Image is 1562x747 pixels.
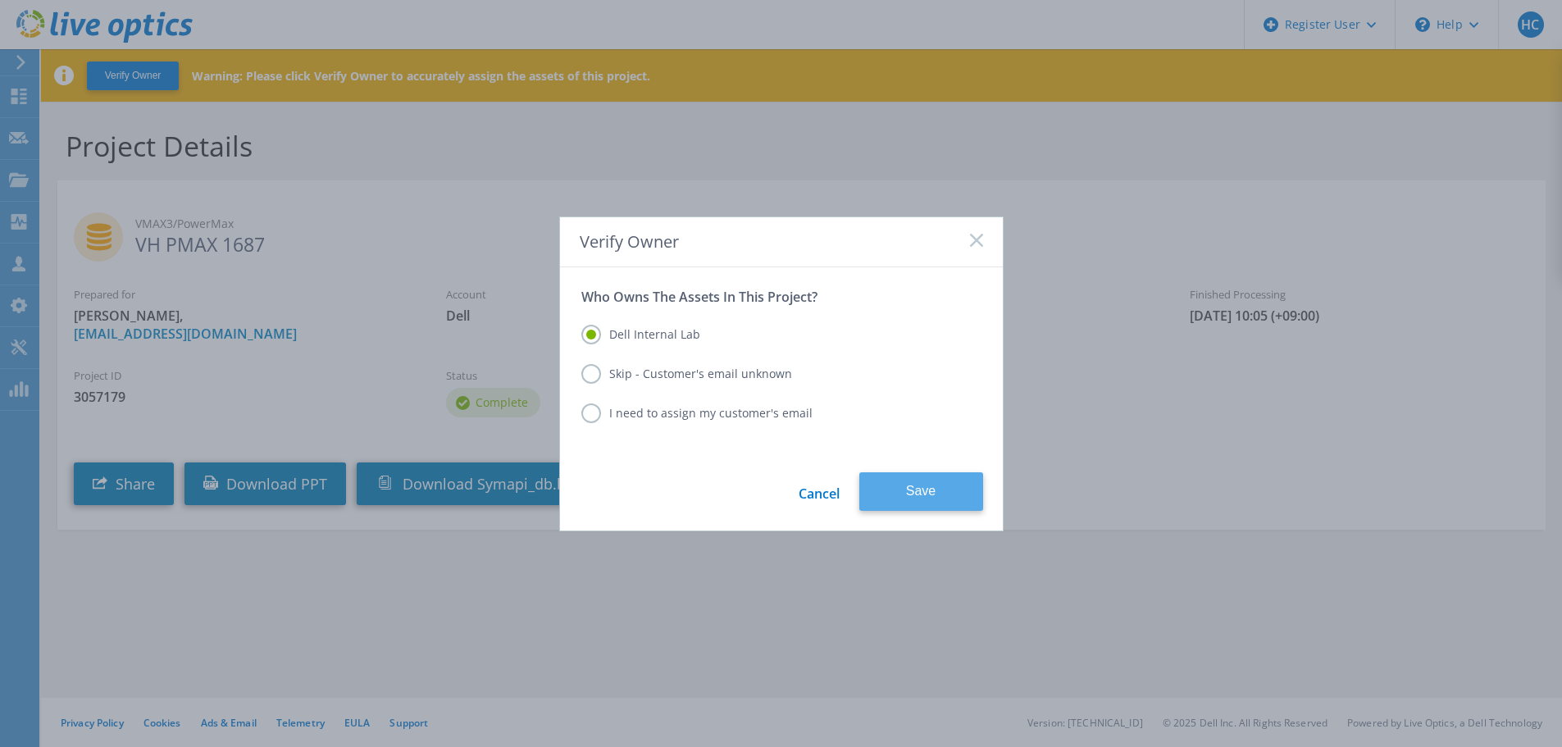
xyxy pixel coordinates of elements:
label: I need to assign my customer's email [581,403,813,423]
p: Who Owns The Assets In This Project? [581,289,981,305]
a: Cancel [799,472,840,511]
label: Dell Internal Lab [581,325,700,344]
span: Verify Owner [580,230,679,253]
button: Save [859,472,983,511]
label: Skip - Customer's email unknown [581,364,792,384]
